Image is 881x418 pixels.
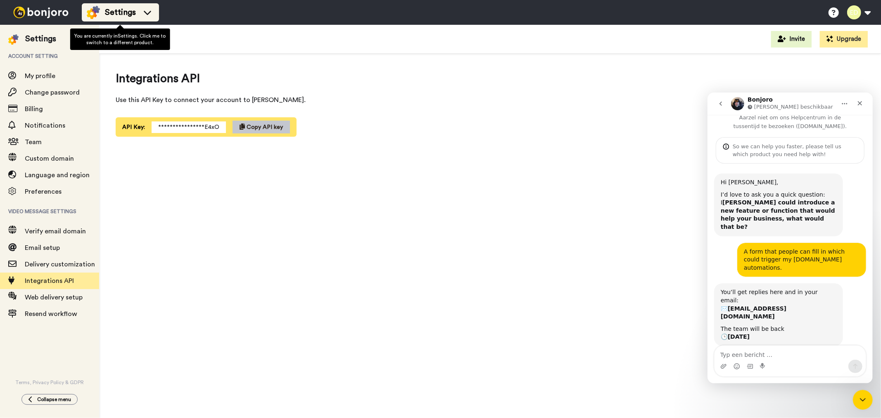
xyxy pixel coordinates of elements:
span: Copy API key [247,124,283,130]
span: Team [25,139,42,145]
span: Preferences [25,188,62,195]
span: Use this API Key to connect your account to [PERSON_NAME]. [116,95,570,105]
span: Verify email domain [25,228,86,235]
button: Copy API key [233,121,290,133]
span: Billing [25,106,43,112]
span: Integrations API [116,70,570,87]
span: Notifications [25,122,65,129]
span: You are currently in Settings . Click me to switch to a different product. [74,33,166,45]
span: Language and region [25,172,90,178]
span: Settings [105,7,136,18]
span: API Key: [122,123,145,131]
button: Upgrade [820,31,868,47]
span: Delivery customization [25,261,95,268]
img: settings-colored.svg [8,34,19,45]
button: Collapse menu [21,394,78,405]
span: Collapse menu [37,396,71,403]
span: Integrations API [25,278,74,284]
span: My profile [25,73,55,79]
iframe: Intercom live chat [853,390,873,410]
img: bj-logo-header-white.svg [10,7,72,18]
span: Resend workflow [25,311,77,317]
span: Web delivery setup [25,294,83,301]
iframe: Intercom live chat [708,93,873,383]
span: Custom domain [25,155,74,162]
div: Settings [25,33,56,45]
span: Change password [25,89,80,96]
img: settings-colored.svg [87,6,100,19]
span: Email setup [25,245,60,251]
button: Invite [771,31,812,47]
